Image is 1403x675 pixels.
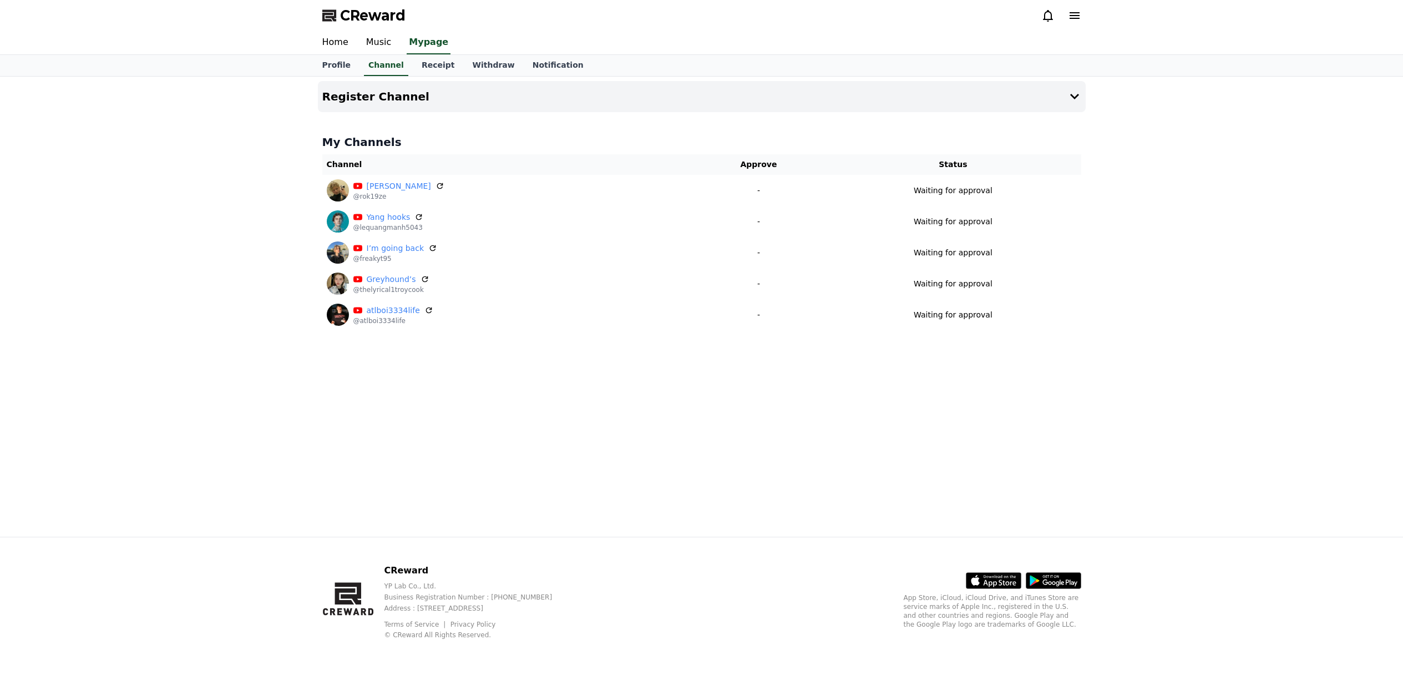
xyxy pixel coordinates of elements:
[384,564,570,577] p: CReward
[384,621,447,628] a: Terms of Service
[904,593,1081,629] p: App Store, iCloud, iCloud Drive, and iTunes Store are service marks of Apple Inc., registered in ...
[353,285,429,294] p: @thelyrical1troycook
[692,154,825,175] th: Approve
[450,621,496,628] a: Privacy Policy
[322,154,692,175] th: Channel
[825,154,1081,175] th: Status
[340,7,406,24] span: CReward
[384,593,570,602] p: Business Registration Number : [PHONE_NUMBER]
[384,582,570,591] p: YP Lab Co., Ltd.
[384,604,570,613] p: Address : [STREET_ADDRESS]
[697,216,821,228] p: -
[463,55,523,76] a: Withdraw
[697,247,821,259] p: -
[353,223,424,232] p: @lequangmanh5043
[367,305,420,316] a: atlboi3334life
[914,309,992,321] p: Waiting for approval
[322,90,429,103] h4: Register Channel
[914,216,992,228] p: Waiting for approval
[353,254,438,263] p: @freakyt95
[407,31,450,54] a: Mypage
[318,81,1086,112] button: Register Channel
[327,179,349,202] img: Blake Hull
[367,243,424,254] a: I’m going back
[353,192,444,201] p: @rok19ze
[367,211,411,223] a: Yang hooks
[364,55,408,76] a: Channel
[914,278,992,290] p: Waiting for approval
[327,304,349,326] img: atlboi3334life
[313,55,359,76] a: Profile
[327,210,349,233] img: Yang hooks
[322,7,406,24] a: CReward
[524,55,592,76] a: Notification
[367,274,416,285] a: Greyhound’s
[384,631,570,639] p: © CReward All Rights Reserved.
[313,31,357,54] a: Home
[327,273,349,295] img: Greyhound’s
[697,309,821,321] p: -
[697,278,821,290] p: -
[914,247,992,259] p: Waiting for approval
[327,241,349,264] img: I’m going back
[413,55,464,76] a: Receipt
[322,134,1081,150] h4: My Channels
[357,31,401,54] a: Music
[914,185,992,197] p: Waiting for approval
[697,185,821,197] p: -
[353,316,433,325] p: @atlboi3334life
[367,180,431,192] a: [PERSON_NAME]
